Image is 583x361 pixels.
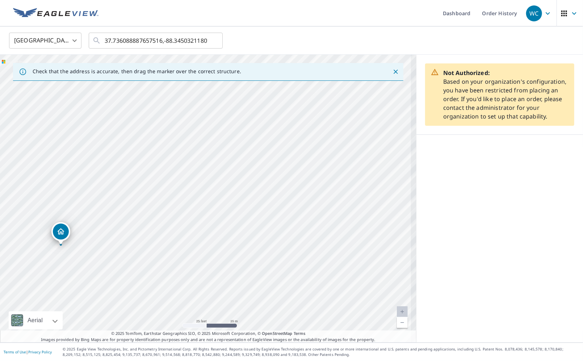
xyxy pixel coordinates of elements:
a: Terms of Use [4,349,26,354]
strong: Not Authorized: [443,69,490,77]
button: Close [391,67,400,76]
a: Privacy Policy [28,349,52,354]
div: Aerial [25,311,45,329]
div: Dropped pin, building 1, Residential property, 226 N Mchenry St Equality, IL 62934 [51,222,70,245]
a: Terms [294,331,306,336]
span: © 2025 TomTom, Earthstar Geographics SIO, © 2025 Microsoft Corporation, © [111,331,306,337]
div: Aerial [9,311,63,329]
div: [GEOGRAPHIC_DATA] [9,30,81,51]
p: © 2025 Eagle View Technologies, Inc. and Pictometry International Corp. All Rights Reserved. Repo... [63,347,579,357]
a: Current Level 20, Zoom In Disabled [397,306,408,317]
p: | [4,350,52,354]
p: Based on your organization's configuration, you have been restricted from placing an order. If yo... [443,69,569,121]
img: EV Logo [13,8,98,19]
a: Current Level 20, Zoom Out [397,317,408,328]
input: Search by address or latitude-longitude [105,30,208,51]
a: OpenStreetMap [262,331,292,336]
p: Check that the address is accurate, then drag the marker over the correct structure. [33,68,241,75]
div: WC [526,5,542,21]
